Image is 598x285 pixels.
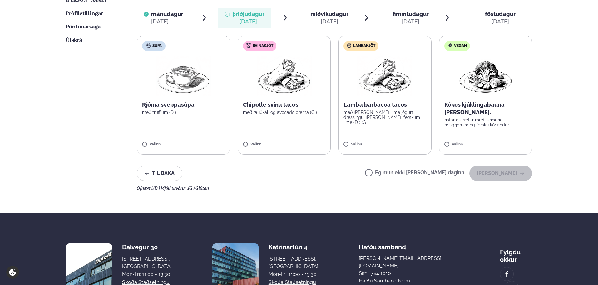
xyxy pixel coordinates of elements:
[359,238,406,251] span: Hafðu samband
[347,43,352,48] img: Lamb.svg
[142,110,225,115] p: með trufflum (D )
[310,18,348,25] div: [DATE]
[122,255,172,270] div: [STREET_ADDRESS], [GEOGRAPHIC_DATA]
[66,24,101,30] span: Pöntunarsaga
[137,186,532,191] div: Ofnæmi:
[485,11,516,17] span: föstudagur
[122,271,172,278] div: Mon-Fri: 11:00 - 13:30
[500,243,532,263] div: Fylgdu okkur
[142,101,225,109] p: Rjóma sveppasúpa
[253,43,273,48] span: Svínakjöt
[359,255,459,270] a: [PERSON_NAME][EMAIL_ADDRESS][DOMAIN_NAME]
[357,56,412,96] img: Wraps.png
[503,271,510,278] img: image alt
[359,270,459,277] p: Sími: 784 1010
[353,43,375,48] span: Lambakjöt
[269,271,318,278] div: Mon-Fri: 11:00 - 13:30
[66,11,103,16] span: Prófílstillingar
[122,243,172,251] div: Dalvegur 30
[152,43,162,48] span: Súpa
[343,101,426,109] p: Lamba barbacoa tacos
[485,18,516,25] div: [DATE]
[269,243,318,251] div: Katrínartún 4
[469,166,532,181] button: [PERSON_NAME]
[151,18,183,25] div: [DATE]
[444,101,527,116] p: Kókos kjúklingabauna [PERSON_NAME].
[243,110,326,115] p: með rauðkáli og avocado crema (G )
[151,11,183,17] span: mánudagur
[156,56,211,96] img: Soup.png
[232,11,264,17] span: þriðjudagur
[500,267,513,281] a: image alt
[447,43,452,48] img: Vegan.svg
[257,56,312,96] img: Wraps.png
[246,43,251,48] img: pork.svg
[153,186,188,191] span: (D ) Mjólkurvörur ,
[66,38,82,43] span: Útskrá
[66,10,103,18] a: Prófílstillingar
[146,43,151,48] img: soup.svg
[232,18,264,25] div: [DATE]
[137,166,182,181] button: Til baka
[269,255,318,270] div: [STREET_ADDRESS], [GEOGRAPHIC_DATA]
[444,117,527,127] p: ristar gulrætur með turmeric hrísgrjónum og fersku kóríander
[310,11,348,17] span: miðvikudagur
[66,23,101,31] a: Pöntunarsaga
[393,11,429,17] span: fimmtudagur
[188,186,209,191] span: (G ) Glúten
[458,56,513,96] img: Vegan.png
[393,18,429,25] div: [DATE]
[243,101,326,109] p: Chipotle svína tacos
[454,43,467,48] span: Vegan
[6,266,19,279] a: Cookie settings
[359,277,410,285] a: Hafðu samband form
[343,110,426,125] p: með [PERSON_NAME]-lime jógúrt dressingu, [PERSON_NAME], ferskum lime (D ) (G )
[66,37,82,44] a: Útskrá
